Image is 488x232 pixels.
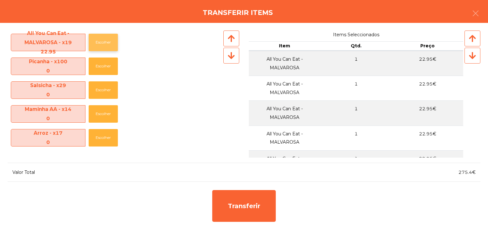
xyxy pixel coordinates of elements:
[89,129,118,147] button: Escolher
[212,190,276,222] div: Transferir
[392,41,463,51] th: Preço
[249,126,320,150] td: All You Can Eat - MALVAROSA
[12,169,35,175] span: Valor Total
[11,47,85,56] div: 22.95
[320,100,392,125] td: 1
[203,8,273,17] h4: Transferir items
[11,90,85,99] div: 0
[249,100,320,125] td: All You Can Eat - MALVAROSA
[392,100,463,125] td: 22.95€
[392,126,463,150] td: 22.95€
[89,81,118,99] button: Escolher
[11,29,85,57] span: All You Can Eat - MALVAROSA - x19
[11,128,85,147] span: Arroz - x17
[89,34,118,51] button: Escolher
[320,41,392,51] th: Qtd.
[249,150,320,175] td: All You Can Eat - MALVAROSA
[249,51,320,76] td: All You Can Eat - MALVAROSA
[11,81,85,99] span: Salsicha - x29
[89,58,118,75] button: Escolher
[89,105,118,123] button: Escolher
[392,51,463,76] td: 22.95€
[249,31,463,39] span: Items Seleccionados
[11,66,85,75] div: 0
[249,76,320,100] td: All You Can Eat - MALVAROSA
[11,57,85,75] span: Picanha - x100
[320,76,392,100] td: 1
[11,114,85,123] div: 0
[11,138,85,147] div: 0
[392,150,463,175] td: 22.95€
[458,169,476,175] span: 275.4€
[392,76,463,100] td: 22.95€
[320,126,392,150] td: 1
[320,150,392,175] td: 1
[249,41,320,51] th: Item
[320,51,392,76] td: 1
[11,105,85,123] span: Maminha AA - x14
